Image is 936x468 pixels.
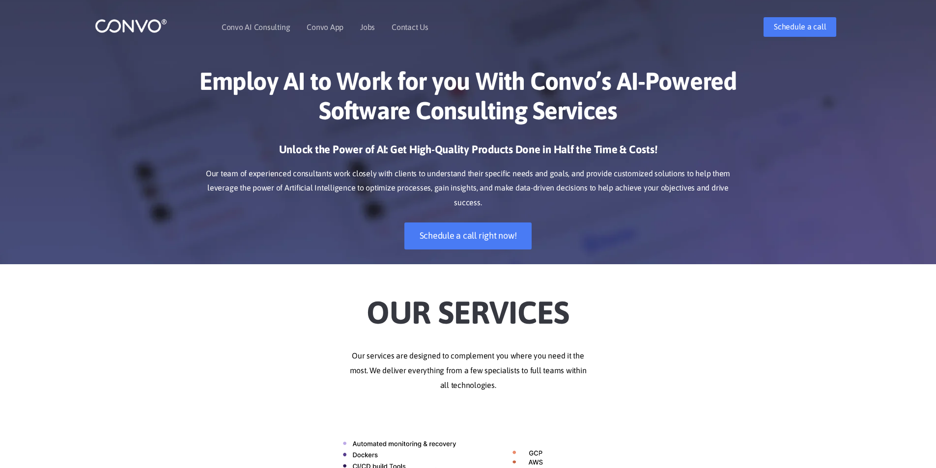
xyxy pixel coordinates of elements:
[307,23,343,31] a: Convo App
[360,23,375,31] a: Jobs
[196,142,741,164] h3: Unlock the Power of AI: Get High-Quality Products Done in Half the Time & Costs!
[196,349,741,393] p: Our services are designed to complement you where you need it the most. We deliver everything fro...
[222,23,290,31] a: Convo AI Consulting
[392,23,428,31] a: Contact Us
[196,166,741,211] p: Our team of experienced consultants work closely with clients to understand their specific needs ...
[404,222,532,249] a: Schedule a call right now!
[764,17,836,37] a: Schedule a call
[196,66,741,133] h1: Employ AI to Work for you With Convo’s AI-Powered Software Consulting Services
[95,18,167,33] img: logo_1.png
[196,279,741,334] h2: Our Services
